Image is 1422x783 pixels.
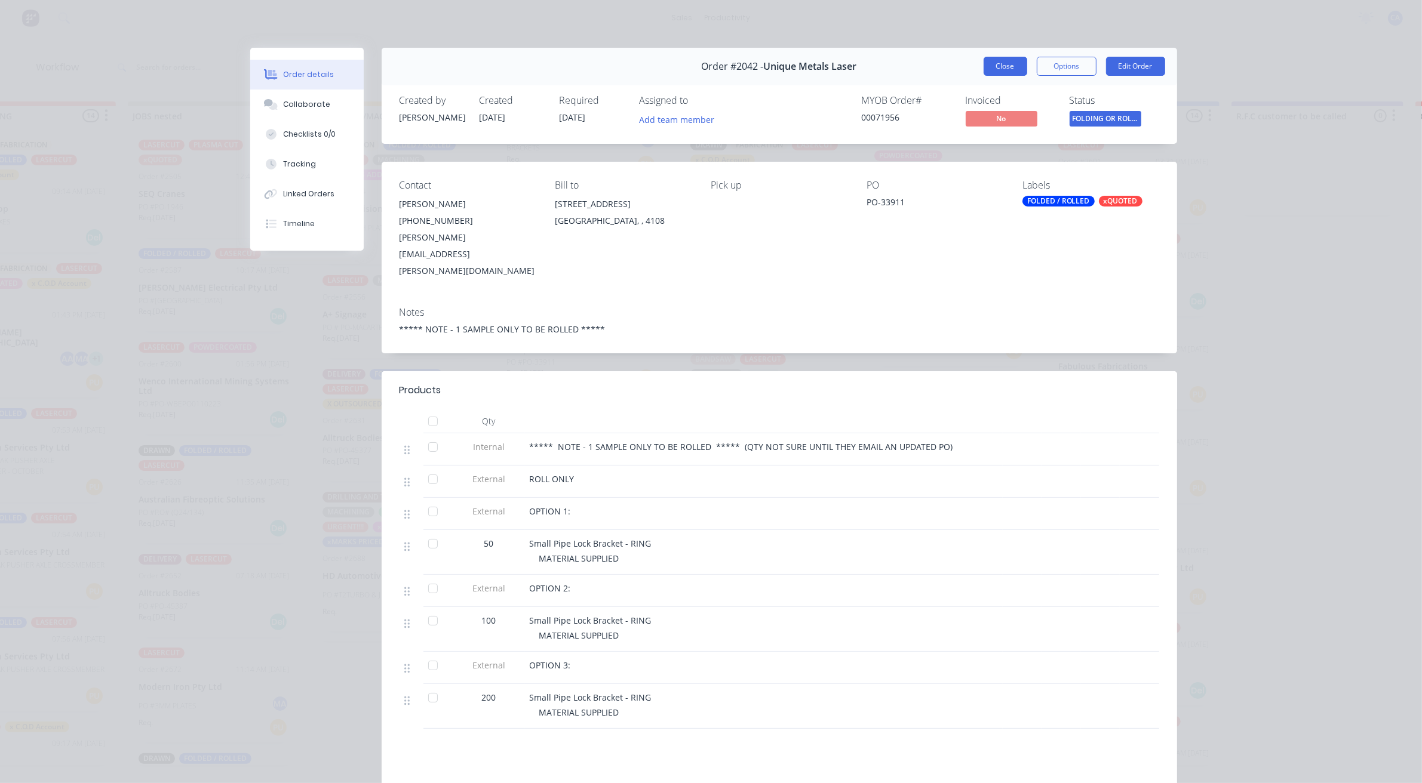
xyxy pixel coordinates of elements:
div: Linked Orders [283,189,334,199]
div: Status [1070,95,1159,106]
span: Order #2042 - [702,61,764,72]
div: [PERSON_NAME] [400,111,465,124]
button: Order details [250,60,364,90]
button: Edit Order [1106,57,1165,76]
div: MYOB Order # [862,95,951,106]
span: MATERIAL SUPPLIED [539,553,619,564]
div: Assigned to [640,95,759,106]
span: No [966,111,1037,126]
span: Small Pipe Lock Bracket - RING [530,615,652,626]
div: [STREET_ADDRESS] [555,196,692,212]
div: FOLDED / ROLLED [1022,196,1095,206]
div: Tracking [283,159,316,169]
div: [PERSON_NAME] [400,196,536,212]
div: Bill to [555,180,692,191]
span: OPTION 1: [530,505,571,517]
div: Timeline [283,218,315,229]
button: Timeline [250,209,364,239]
button: Add team member [632,111,720,127]
div: Required [560,95,625,106]
div: Pick up [711,180,847,191]
button: FOLDING OR ROLL... [1070,111,1141,129]
div: [PERSON_NAME][PHONE_NUMBER][PERSON_NAME][EMAIL_ADDRESS][PERSON_NAME][DOMAIN_NAME] [400,196,536,279]
span: 200 [482,691,496,704]
div: Qty [453,409,525,433]
div: [PERSON_NAME][EMAIL_ADDRESS][PERSON_NAME][DOMAIN_NAME] [400,229,536,279]
button: Checklists 0/0 [250,119,364,149]
div: Invoiced [966,95,1055,106]
span: Small Pipe Lock Bracket - RING [530,692,652,703]
div: [PHONE_NUMBER] [400,212,536,229]
button: Tracking [250,149,364,179]
div: xQUOTED [1099,196,1142,206]
div: Checklists 0/0 [283,129,336,140]
div: PO [867,180,1003,191]
div: Collaborate [283,99,330,110]
div: PO-33911 [867,196,1003,212]
span: FOLDING OR ROLL... [1070,111,1141,126]
span: External [458,473,520,485]
button: Options [1037,57,1097,76]
span: Unique Metals Laser [764,61,857,72]
button: Collaborate [250,90,364,119]
span: ROLL ONLY [530,473,575,485]
span: MATERIAL SUPPLIED [539,630,619,641]
div: [GEOGRAPHIC_DATA], , 4108 [555,212,692,229]
div: Order details [283,69,334,80]
span: ***** NOTE - 1 SAMPLE ONLY TO BE ROLLED ***** (QTY NOT SURE UNTIL THEY EMAIL AN UPDATED PO) [530,441,953,452]
div: Products [400,383,441,397]
span: MATERIAL SUPPLIED [539,707,619,718]
div: Created [480,95,545,106]
button: Add team member [640,111,721,127]
span: External [458,659,520,671]
div: Contact [400,180,536,191]
span: [DATE] [480,112,506,123]
div: Created by [400,95,465,106]
span: OPTION 2: [530,582,571,594]
span: 100 [482,614,496,627]
div: Notes [400,307,1159,318]
div: [STREET_ADDRESS][GEOGRAPHIC_DATA], , 4108 [555,196,692,234]
div: Labels [1022,180,1159,191]
span: [DATE] [560,112,586,123]
span: OPTION 3: [530,659,571,671]
span: 50 [484,537,494,550]
span: Small Pipe Lock Bracket - RING [530,538,652,549]
button: Linked Orders [250,179,364,209]
span: Internal [458,440,520,453]
div: 00071956 [862,111,951,124]
button: Close [984,57,1027,76]
span: External [458,582,520,594]
span: External [458,505,520,517]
